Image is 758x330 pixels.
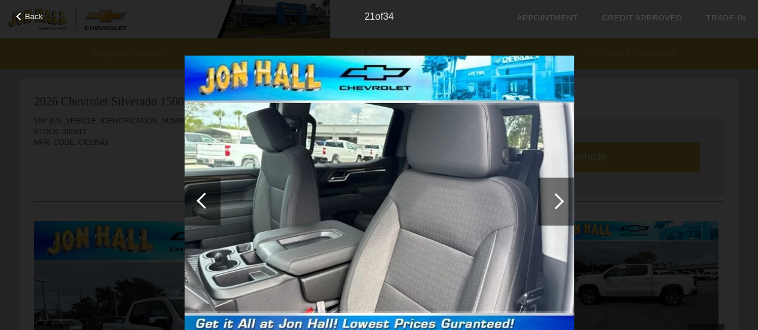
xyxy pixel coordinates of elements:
[517,13,578,22] a: Appointment
[364,11,375,22] span: 21
[25,12,43,21] span: Back
[706,13,746,22] a: Trade-In
[602,13,682,22] a: Credit Approved
[383,11,394,22] span: 34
